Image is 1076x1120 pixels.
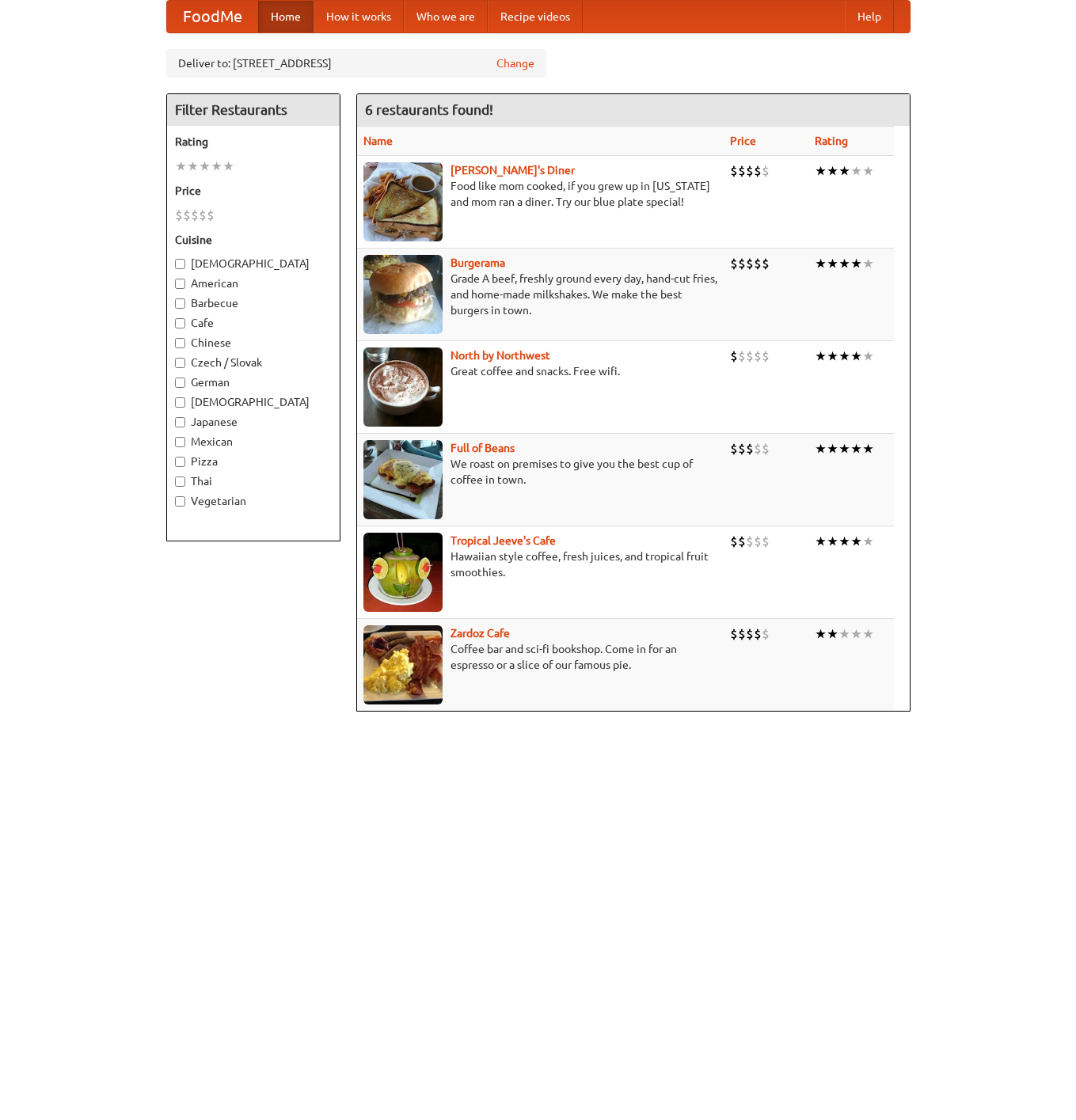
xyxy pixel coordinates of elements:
[363,347,443,427] img: north.jpg
[738,162,746,180] li: $
[815,533,827,550] li: ★
[314,1,404,32] a: How it works
[175,256,332,271] label: [DEMOGRAPHIC_DATA]
[862,162,874,180] li: ★
[175,335,332,351] label: Chinese
[738,440,746,457] li: $
[862,347,874,365] li: ★
[175,437,185,447] input: Mexican
[850,533,862,550] li: ★
[762,162,770,180] li: $
[451,164,575,177] b: [PERSON_NAME]'s Diner
[827,440,838,457] li: ★
[738,255,746,272] li: $
[175,493,332,509] label: Vegetarian
[754,162,762,180] li: $
[363,440,443,519] img: beans.jpg
[838,625,850,643] li: ★
[838,347,850,365] li: ★
[762,347,770,365] li: $
[175,378,185,388] input: German
[838,255,850,272] li: ★
[451,256,505,269] a: Burgerama
[862,440,874,457] li: ★
[175,496,185,507] input: Vegetarian
[363,549,717,580] p: Hawaiian style coffee, fresh juices, and tropical fruit smoothies.
[838,533,850,550] li: ★
[175,374,332,390] label: German
[175,275,332,291] label: American
[363,271,717,318] p: Grade A beef, freshly ground every day, hand-cut fries, and home-made milkshakes. We make the bes...
[754,440,762,457] li: $
[862,533,874,550] li: ★
[746,533,754,550] li: $
[754,533,762,550] li: $
[730,255,738,272] li: $
[363,456,717,488] p: We roast on premises to give you the best cup of coffee in town.
[191,207,199,224] li: $
[363,162,443,241] img: sallys.jpg
[488,1,583,32] a: Recipe videos
[730,440,738,457] li: $
[363,363,717,379] p: Great coffee and snacks. Free wifi.
[862,625,874,643] li: ★
[175,414,332,430] label: Japanese
[175,473,332,489] label: Thai
[175,397,185,408] input: [DEMOGRAPHIC_DATA]
[827,533,838,550] li: ★
[199,207,207,224] li: $
[258,1,314,32] a: Home
[850,347,862,365] li: ★
[827,625,838,643] li: ★
[815,440,827,457] li: ★
[175,183,332,199] h5: Price
[175,476,185,487] input: Thai
[730,625,738,643] li: $
[175,434,332,450] label: Mexican
[175,355,332,370] label: Czech / Slovak
[167,94,340,126] h4: Filter Restaurants
[850,255,862,272] li: ★
[167,1,258,32] a: FoodMe
[183,207,191,224] li: $
[815,135,848,147] a: Rating
[175,454,332,469] label: Pizza
[363,533,443,612] img: jeeves.jpg
[451,349,550,362] a: North by Northwest
[175,279,185,289] input: American
[207,207,215,224] li: $
[365,102,493,117] ng-pluralize: 6 restaurants found!
[746,347,754,365] li: $
[199,158,211,175] li: ★
[166,49,546,78] div: Deliver to: [STREET_ADDRESS]
[850,440,862,457] li: ★
[850,625,862,643] li: ★
[451,442,515,454] a: Full of Beans
[762,625,770,643] li: $
[762,533,770,550] li: $
[451,534,556,547] a: Tropical Jeeve's Cafe
[827,162,838,180] li: ★
[363,625,443,704] img: zardoz.jpg
[175,134,332,150] h5: Rating
[175,298,185,309] input: Barbecue
[746,440,754,457] li: $
[451,627,510,640] a: Zardoz Cafe
[363,178,717,210] p: Food like mom cooked, if you grew up in [US_STATE] and mom ran a diner. Try our blue plate special!
[815,162,827,180] li: ★
[363,255,443,334] img: burgerama.jpg
[746,255,754,272] li: $
[762,255,770,272] li: $
[363,641,717,673] p: Coffee bar and sci-fi bookshop. Come in for an espresso or a slice of our famous pie.
[738,533,746,550] li: $
[730,533,738,550] li: $
[175,358,185,368] input: Czech / Slovak
[754,625,762,643] li: $
[838,440,850,457] li: ★
[211,158,222,175] li: ★
[746,162,754,180] li: $
[404,1,488,32] a: Who we are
